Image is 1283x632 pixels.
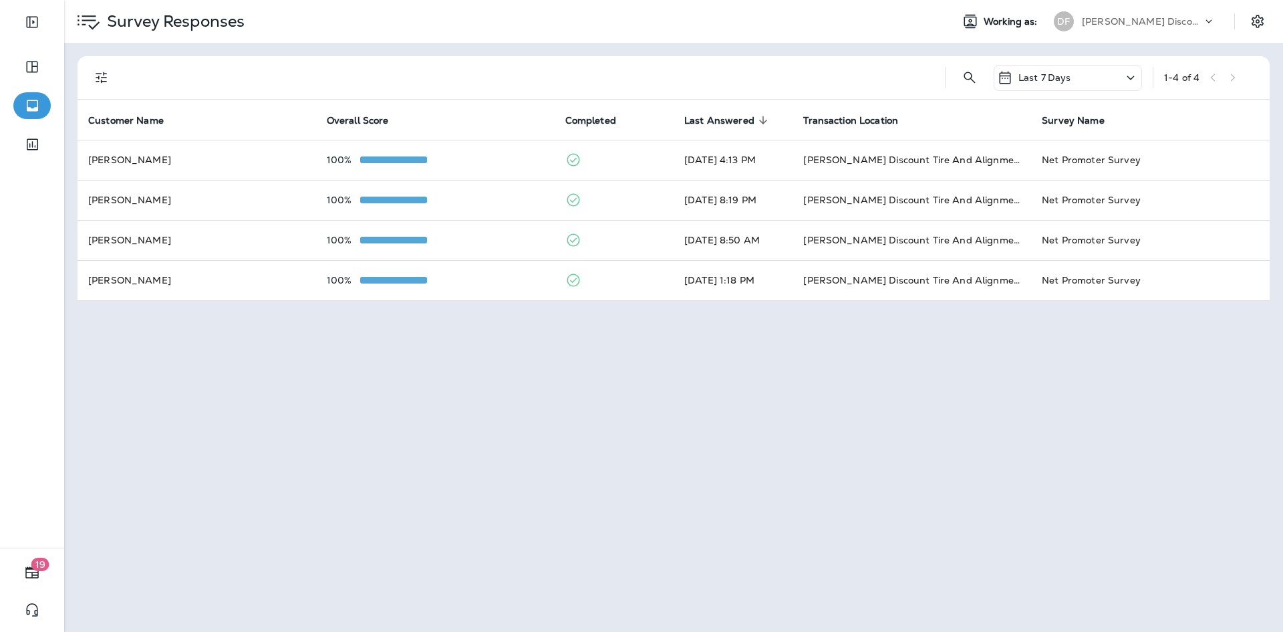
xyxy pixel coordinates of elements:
[803,114,915,126] span: Transaction Location
[31,558,49,571] span: 19
[78,260,316,300] td: [PERSON_NAME]
[684,115,754,126] span: Last Answered
[88,64,115,91] button: Filters
[674,140,793,180] td: [DATE] 4:13 PM
[1246,9,1270,33] button: Settings
[1042,114,1122,126] span: Survey Name
[565,114,633,126] span: Completed
[674,220,793,260] td: [DATE] 8:50 AM
[1031,260,1270,300] td: Net Promoter Survey
[327,154,360,165] p: 100%
[13,559,51,586] button: 19
[1031,140,1270,180] td: Net Promoter Survey
[88,114,181,126] span: Customer Name
[1054,11,1074,31] div: DF
[1082,16,1202,27] p: [PERSON_NAME] Discount Tire & Alignment
[956,64,983,91] button: Search Survey Responses
[674,260,793,300] td: [DATE] 1:18 PM
[565,115,616,126] span: Completed
[78,140,316,180] td: [PERSON_NAME]
[78,220,316,260] td: [PERSON_NAME]
[793,180,1031,220] td: [PERSON_NAME] Discount Tire And Alignment - [GEOGRAPHIC_DATA] ([STREET_ADDRESS])
[984,16,1040,27] span: Working as:
[1031,220,1270,260] td: Net Promoter Survey
[1164,72,1199,83] div: 1 - 4 of 4
[13,9,51,35] button: Expand Sidebar
[327,114,406,126] span: Overall Score
[793,220,1031,260] td: [PERSON_NAME] Discount Tire And Alignment - [GEOGRAPHIC_DATA] ([STREET_ADDRESS])
[793,140,1031,180] td: [PERSON_NAME] Discount Tire And Alignment - [GEOGRAPHIC_DATA] ([STREET_ADDRESS])
[1042,115,1105,126] span: Survey Name
[102,11,245,31] p: Survey Responses
[684,114,772,126] span: Last Answered
[88,115,164,126] span: Customer Name
[793,260,1031,300] td: [PERSON_NAME] Discount Tire And Alignment - [GEOGRAPHIC_DATA] ([STREET_ADDRESS])
[1018,72,1071,83] p: Last 7 Days
[327,115,389,126] span: Overall Score
[327,235,360,245] p: 100%
[1031,180,1270,220] td: Net Promoter Survey
[327,195,360,205] p: 100%
[327,275,360,286] p: 100%
[803,115,898,126] span: Transaction Location
[78,180,316,220] td: [PERSON_NAME]
[674,180,793,220] td: [DATE] 8:19 PM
